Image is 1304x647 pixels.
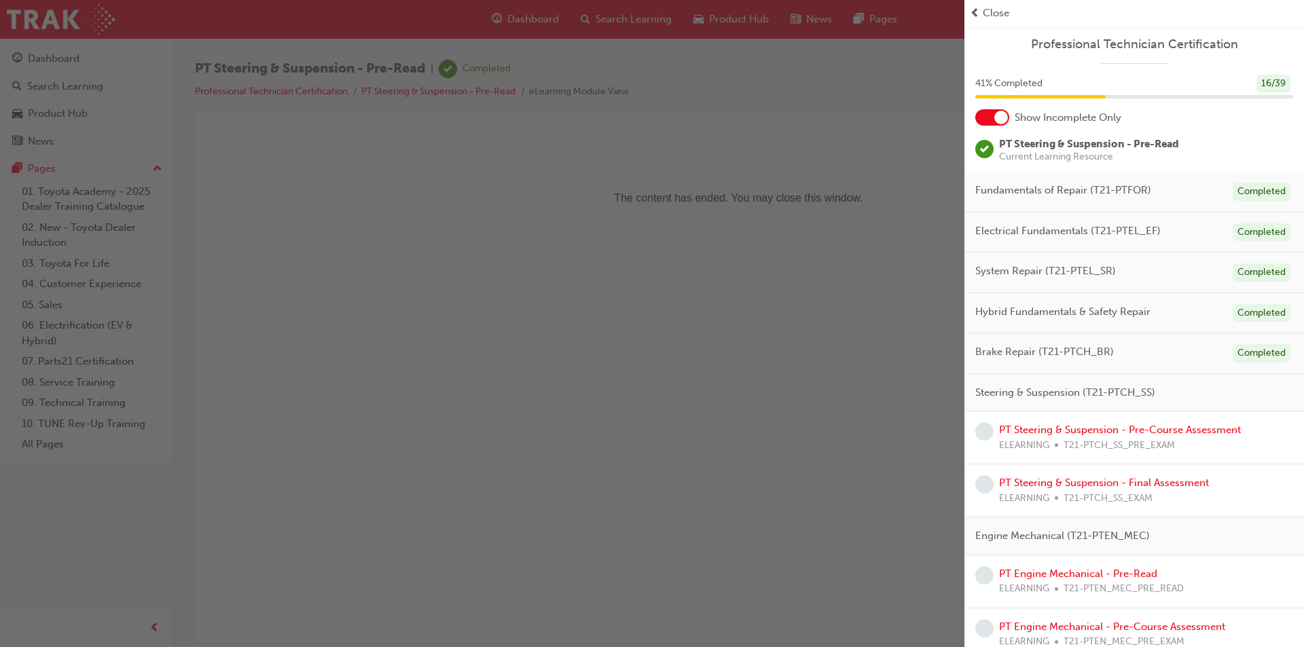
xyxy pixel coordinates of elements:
span: ELEARNING [999,438,1049,454]
span: System Repair (T21-PTEL_SR) [975,263,1116,279]
div: Completed [1233,304,1290,322]
a: PT Engine Mechanical - Pre-Course Assessment [999,621,1225,633]
span: Current Learning Resource [999,152,1179,162]
button: prev-iconClose [970,5,1299,21]
span: Show Incomplete Only [1015,110,1121,126]
span: Steering & Suspension (T21-PTCH_SS) [975,385,1155,401]
span: ELEARNING [999,581,1049,597]
div: Completed [1233,344,1290,363]
span: learningRecordVerb_COMPLETE-icon [975,140,994,158]
p: The content has ended. You may close this window. [5,11,1060,72]
span: PT Steering & Suspension - Pre-Read [999,138,1179,150]
span: Fundamentals of Repair (T21-PTFOR) [975,183,1151,198]
span: Engine Mechanical (T21-PTEN_MEC) [975,528,1150,544]
span: T21-PTCH_SS_PRE_EXAM [1064,438,1175,454]
span: learningRecordVerb_NONE-icon [975,422,994,441]
span: 41 % Completed [975,76,1043,92]
span: Close [983,5,1009,21]
span: T21-PTEN_MEC_PRE_READ [1064,581,1184,597]
span: prev-icon [970,5,980,21]
div: Completed [1233,223,1290,242]
span: Brake Repair (T21-PTCH_BR) [975,344,1114,360]
a: Professional Technician Certification [975,37,1293,52]
span: T21-PTCH_SS_EXAM [1064,491,1153,506]
span: Electrical Fundamentals (T21-PTEL_EF) [975,223,1161,239]
div: 16 / 39 [1256,75,1290,93]
a: PT Engine Mechanical - Pre-Read [999,568,1157,580]
div: Completed [1233,183,1290,201]
span: Hybrid Fundamentals & Safety Repair [975,304,1151,320]
a: PT Steering & Suspension - Final Assessment [999,477,1209,489]
a: PT Steering & Suspension - Pre-Course Assessment [999,424,1241,436]
span: learningRecordVerb_NONE-icon [975,475,994,494]
div: Completed [1233,263,1290,282]
span: learningRecordVerb_NONE-icon [975,619,994,637]
span: learningRecordVerb_NONE-icon [975,566,994,585]
span: ELEARNING [999,491,1049,506]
